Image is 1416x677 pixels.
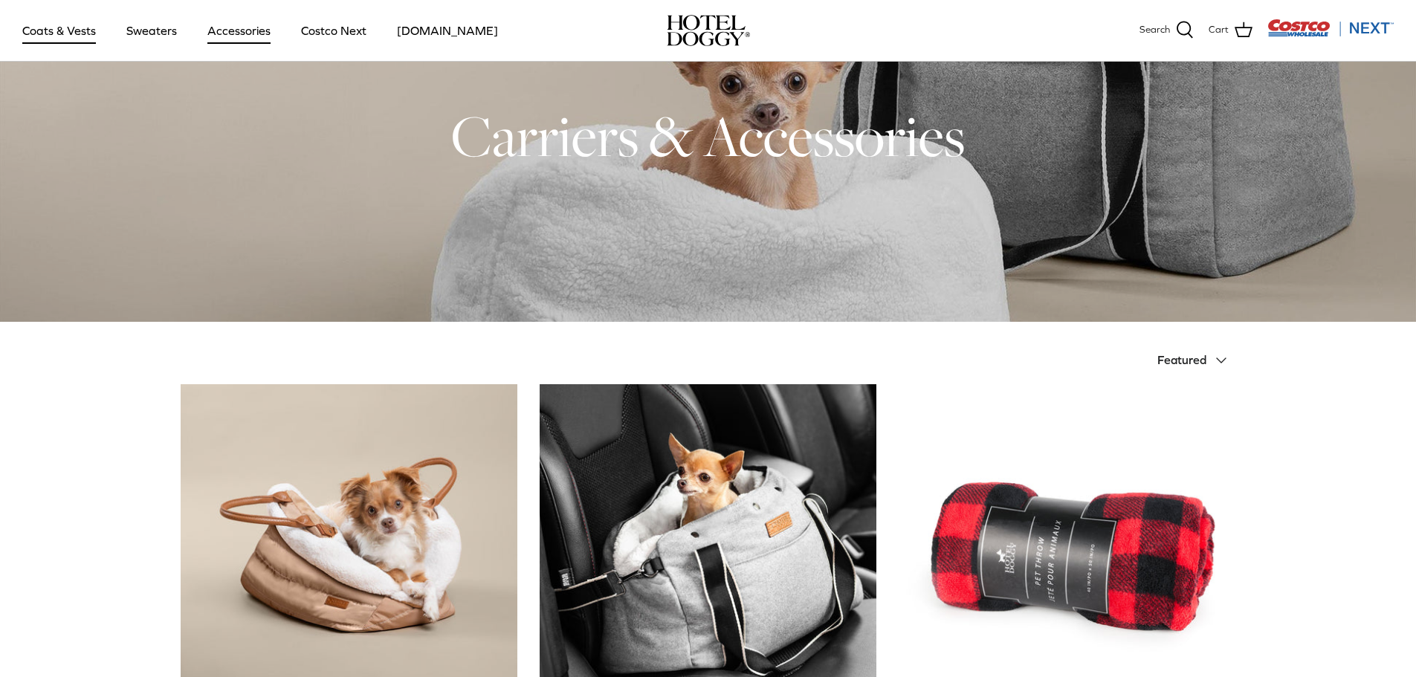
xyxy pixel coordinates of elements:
a: Visit Costco Next [1267,28,1394,39]
a: Costco Next [288,5,380,56]
span: Search [1139,22,1170,38]
span: Featured [1157,353,1206,366]
a: Accessories [194,5,284,56]
button: Featured [1157,344,1236,377]
img: Costco Next [1267,19,1394,37]
a: [DOMAIN_NAME] [384,5,511,56]
a: Cart [1209,21,1252,40]
a: Search [1139,21,1194,40]
a: Coats & Vests [9,5,109,56]
h1: Carriers & Accessories [181,100,1236,172]
a: hoteldoggy.com hoteldoggycom [667,15,750,46]
span: Cart [1209,22,1229,38]
img: hoteldoggycom [667,15,750,46]
a: Sweaters [113,5,190,56]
